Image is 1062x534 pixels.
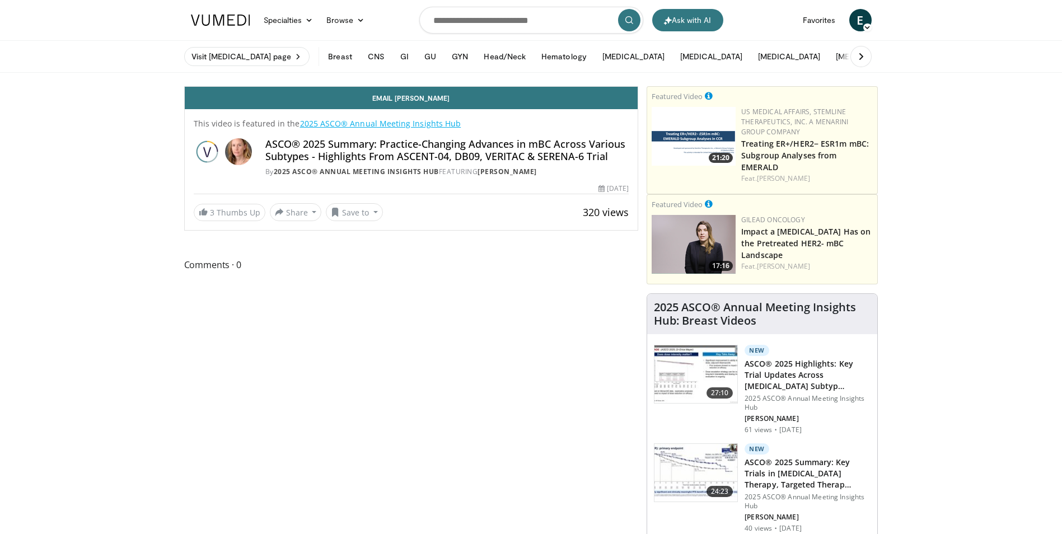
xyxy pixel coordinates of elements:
[745,394,871,412] p: 2025 ASCO® Annual Meeting Insights Hub
[652,91,703,101] small: Featured Video
[707,486,733,497] span: 24:23
[652,107,736,166] a: 21:20
[326,203,383,221] button: Save to
[741,107,848,137] a: US Medical Affairs, Stemline Therapeutics, Inc. a Menarini Group Company
[751,45,827,68] button: [MEDICAL_DATA]
[652,215,736,274] img: 37b1f331-dad8-42d1-a0d6-86d758bc13f3.png.150x105_q85_crop-smart_upscale.png
[654,443,871,533] a: 24:23 New ASCO® 2025 Summary: Key Trials in [MEDICAL_DATA] Therapy, Targeted Therap… 2025 ASCO® A...
[185,87,638,109] a: Email [PERSON_NAME]
[652,215,736,274] a: 17:16
[270,203,322,221] button: Share
[779,425,802,434] p: [DATE]
[745,443,769,455] p: New
[745,414,871,423] p: [PERSON_NAME]
[320,9,371,31] a: Browse
[741,215,805,224] a: Gilead Oncology
[654,444,737,502] img: 4059b991-fb16-4d1b-ab29-ab44b09011b4.150x105_q85_crop-smart_upscale.jpg
[210,207,214,218] span: 3
[745,358,871,392] h3: ASCO® 2025 Highlights: Key Trial Updates Across [MEDICAL_DATA] Subtyp…
[774,425,777,434] div: ·
[745,457,871,490] h3: ASCO® 2025 Summary: Key Trials in [MEDICAL_DATA] Therapy, Targeted Therap…
[445,45,475,68] button: GYN
[300,118,461,129] a: 2025 ASCO® Annual Meeting Insights Hub
[741,174,873,184] div: Feat.
[829,45,905,68] button: [MEDICAL_DATA]
[225,138,252,165] img: Avatar
[745,524,772,533] p: 40 views
[796,9,843,31] a: Favorites
[741,261,873,271] div: Feat.
[673,45,749,68] button: [MEDICAL_DATA]
[779,524,802,533] p: [DATE]
[709,261,733,271] span: 17:16
[741,226,871,260] a: Impact a [MEDICAL_DATA] Has on the Pretreated HER2- mBC Landscape
[652,199,703,209] small: Featured Video
[745,425,772,434] p: 61 views
[478,167,537,176] a: [PERSON_NAME]
[745,513,871,522] p: [PERSON_NAME]
[184,47,310,66] a: Visit [MEDICAL_DATA] page
[745,345,769,356] p: New
[654,345,737,404] img: a04ac2bc-0354-4a62-a11f-777e6e373939.150x105_q85_crop-smart_upscale.jpg
[745,493,871,510] p: 2025 ASCO® Annual Meeting Insights Hub
[654,345,871,434] a: 27:10 New ASCO® 2025 Highlights: Key Trial Updates Across [MEDICAL_DATA] Subtyp… 2025 ASCO® Annua...
[191,15,250,26] img: VuMedi Logo
[321,45,358,68] button: Breast
[598,184,629,194] div: [DATE]
[709,153,733,163] span: 21:20
[477,45,532,68] button: Head/Neck
[774,524,777,533] div: ·
[257,9,320,31] a: Specialties
[652,9,723,31] button: Ask with AI
[265,167,629,177] div: By FEATURING
[741,138,869,172] a: Treating ER+/HER2− ESR1m mBC: Subgroup Analyses from EMERALD
[274,167,439,176] a: 2025 ASCO® Annual Meeting Insights Hub
[194,204,265,221] a: 3 Thumbs Up
[194,138,221,165] img: 2025 ASCO® Annual Meeting Insights Hub
[394,45,415,68] button: GI
[583,205,629,219] span: 320 views
[265,138,629,162] h4: ASCO® 2025 Summary: Practice-Changing Advances in mBC Across Various Subtypes - Highlights From A...
[535,45,593,68] button: Hematology
[419,7,643,34] input: Search topics, interventions
[652,107,736,166] img: 5c3960eb-aea4-4e4e-a204-5b067e665462.png.150x105_q85_crop-smart_upscale.png
[757,174,810,183] a: [PERSON_NAME]
[596,45,671,68] button: [MEDICAL_DATA]
[849,9,872,31] a: E
[418,45,443,68] button: GU
[707,387,733,399] span: 27:10
[194,118,629,129] p: This video is featured in the
[757,261,810,271] a: [PERSON_NAME]
[361,45,391,68] button: CNS
[654,301,871,327] h4: 2025 ASCO® Annual Meeting Insights Hub: Breast Videos
[184,257,639,272] span: Comments 0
